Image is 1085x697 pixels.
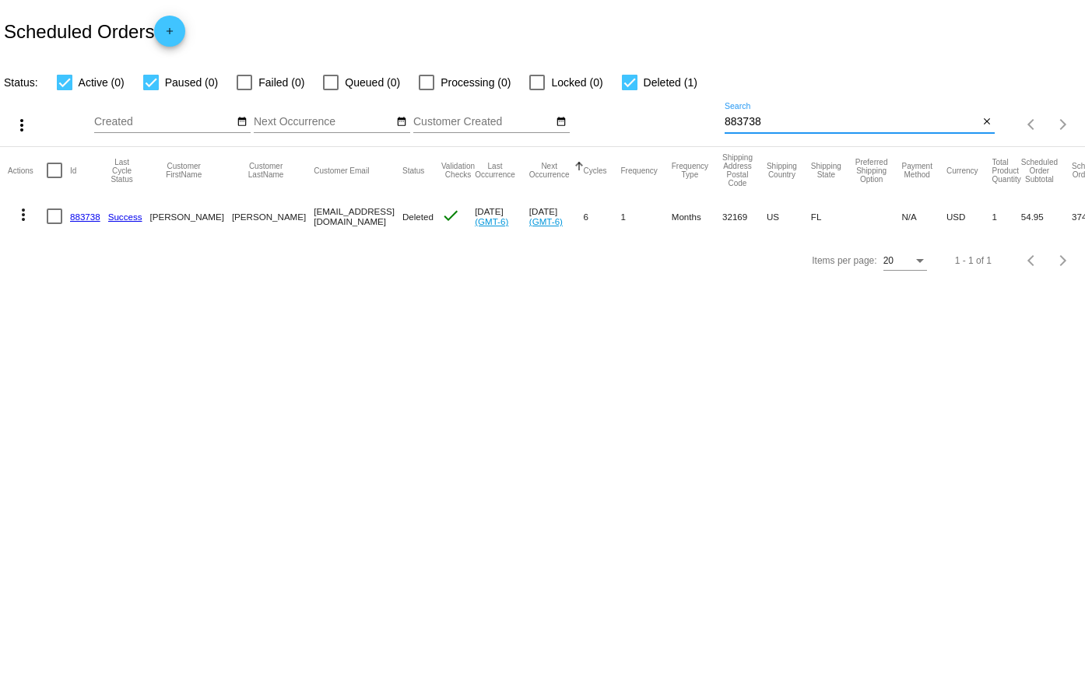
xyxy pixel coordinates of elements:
mat-cell: 1 [621,194,672,239]
mat-cell: 1 [992,194,1021,239]
span: Paused (0) [165,73,218,92]
mat-cell: [DATE] [475,194,529,239]
div: 1 - 1 of 1 [955,255,992,266]
mat-header-cell: Total Product Quantity [992,147,1021,194]
span: 20 [883,255,894,266]
button: Next page [1048,245,1079,276]
input: Customer Created [413,116,553,128]
mat-cell: [PERSON_NAME] [150,194,232,239]
button: Change sorting for LastProcessingCycleId [108,158,136,184]
mat-icon: more_vert [14,205,33,224]
button: Change sorting for LastOccurrenceUtc [475,162,515,179]
mat-cell: N/A [901,194,946,239]
button: Change sorting for CustomerEmail [314,166,369,175]
span: Processing (0) [441,73,511,92]
span: Deleted [402,212,434,222]
button: Change sorting for Frequency [621,166,658,175]
mat-cell: Months [672,194,722,239]
button: Change sorting for PreferredShippingOption [855,158,888,184]
button: Change sorting for FrequencyType [672,162,708,179]
mat-cell: [EMAIL_ADDRESS][DOMAIN_NAME] [314,194,402,239]
span: Failed (0) [258,73,304,92]
button: Change sorting for CurrencyIso [946,166,978,175]
mat-icon: add [160,26,179,44]
input: Next Occurrence [254,116,394,128]
a: (GMT-6) [475,216,508,226]
span: Active (0) [79,73,125,92]
button: Previous page [1017,109,1048,140]
mat-icon: date_range [556,116,567,128]
button: Change sorting for ShippingState [811,162,841,179]
button: Clear [978,114,995,131]
span: Deleted (1) [644,73,697,92]
mat-select: Items per page: [883,256,927,267]
mat-cell: [DATE] [529,194,584,239]
span: Queued (0) [345,73,400,92]
button: Change sorting for CustomerFirstName [150,162,218,179]
a: Success [108,212,142,222]
button: Change sorting for CustomerLastName [232,162,300,179]
h2: Scheduled Orders [4,16,185,47]
mat-icon: check [441,206,460,225]
mat-cell: 32169 [722,194,767,239]
button: Change sorting for ShippingPostcode [722,153,753,187]
button: Change sorting for NextOccurrenceUtc [529,162,570,179]
mat-cell: [PERSON_NAME] [232,194,314,239]
a: (GMT-6) [529,216,563,226]
mat-header-cell: Validation Checks [441,147,475,194]
button: Change sorting for Cycles [584,166,607,175]
mat-header-cell: Actions [8,147,47,194]
mat-icon: date_range [237,116,248,128]
mat-icon: date_range [396,116,407,128]
button: Change sorting for Id [70,166,76,175]
mat-icon: close [981,116,992,128]
button: Next page [1048,109,1079,140]
button: Previous page [1017,245,1048,276]
span: Status: [4,76,38,89]
span: Locked (0) [551,73,602,92]
mat-cell: FL [811,194,855,239]
mat-cell: 6 [584,194,621,239]
input: Created [94,116,234,128]
button: Change sorting for ShippingCountry [767,162,797,179]
mat-cell: 54.95 [1021,194,1072,239]
mat-cell: US [767,194,811,239]
a: 883738 [70,212,100,222]
input: Search [725,116,978,128]
button: Change sorting for Status [402,166,424,175]
button: Change sorting for Subtotal [1021,158,1058,184]
mat-cell: USD [946,194,992,239]
button: Change sorting for PaymentMethod.Type [901,162,932,179]
div: Items per page: [812,255,876,266]
mat-icon: more_vert [12,116,31,135]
